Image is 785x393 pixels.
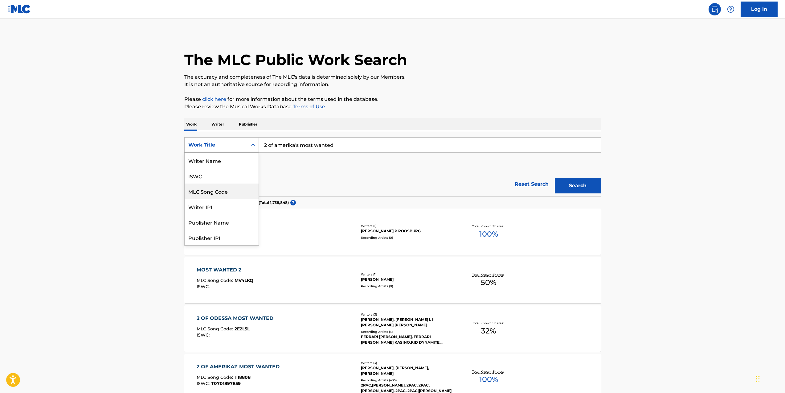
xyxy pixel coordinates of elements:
[197,374,235,380] span: MLC Song Code :
[361,378,454,383] div: Recording Artists ( 435 )
[756,370,760,388] div: Drag
[185,214,259,230] div: Publisher Name
[7,5,31,14] img: MLC Logo
[197,363,283,370] div: 2 OF AMERIKAZ MOST WANTED
[184,73,601,81] p: The accuracy and completeness of The MLC's data is determined solely by our Members.
[472,224,505,229] p: Total Known Shares:
[361,329,454,334] div: Recording Artists ( 3 )
[754,363,785,393] iframe: Chat Widget
[361,361,454,365] div: Writers ( 3 )
[184,137,601,196] form: Search Form
[197,266,253,274] div: MOST WANTED 2
[555,178,601,193] button: Search
[361,365,454,376] div: [PERSON_NAME], [PERSON_NAME], [PERSON_NAME]
[725,3,737,15] div: Help
[361,312,454,317] div: Writers ( 3 )
[197,278,235,283] span: MLC Song Code :
[185,199,259,214] div: Writer IPI
[235,278,253,283] span: MV4LKQ
[472,321,505,325] p: Total Known Shares:
[235,326,250,332] span: 2E2L5L
[711,6,718,13] img: search
[197,381,211,386] span: ISWC :
[741,2,778,17] a: Log In
[361,334,454,345] div: FERRARI [PERSON_NAME], FERRARI [PERSON_NAME] KASINO,KID DYNAMITE, FERRARI [PERSON_NAME] KASINO
[472,272,505,277] p: Total Known Shares:
[290,200,296,205] span: ?
[235,374,251,380] span: T18808
[361,235,454,240] div: Recording Artists ( 0 )
[185,184,259,199] div: MLC Song Code
[361,228,454,234] div: [PERSON_NAME] P ROOSBURG
[709,3,721,15] a: Public Search
[211,381,241,386] span: T0701897859
[185,230,259,245] div: Publisher IPI
[479,374,498,385] span: 100 %
[481,325,496,337] span: 32 %
[361,224,454,228] div: Writers ( 1 )
[472,369,505,374] p: Total Known Shares:
[184,257,601,303] a: MOST WANTED 2MLC Song Code:MV4LKQISWC:Writers (1)[PERSON_NAME]'Recording Artists (0)Total Known S...
[512,177,552,191] a: Reset Search
[185,168,259,184] div: ISWC
[361,317,454,328] div: [PERSON_NAME], [PERSON_NAME] L II [PERSON_NAME] [PERSON_NAME]
[197,315,276,322] div: 2 OF ODESSA MOST WANTED
[479,229,498,240] span: 100 %
[184,118,198,131] p: Work
[184,81,601,88] p: It is not an authoritative source for recording information.
[184,209,601,255] a: MOST WANTED 2MLC Song Code:MH18EXISWC:T9261804971Writers (1)[PERSON_NAME] P ROOSBURGRecording Art...
[184,103,601,110] p: Please review the Musical Works Database
[188,141,244,149] div: Work Title
[202,96,226,102] a: click here
[361,277,454,282] div: [PERSON_NAME]'
[210,118,226,131] p: Writer
[727,6,734,13] img: help
[237,118,259,131] p: Publisher
[184,51,407,69] h1: The MLC Public Work Search
[292,104,325,110] a: Terms of Use
[481,277,496,288] span: 50 %
[361,284,454,288] div: Recording Artists ( 0 )
[197,326,235,332] span: MLC Song Code :
[185,153,259,168] div: Writer Name
[184,305,601,352] a: 2 OF ODESSA MOST WANTEDMLC Song Code:2E2L5LISWC:Writers (3)[PERSON_NAME], [PERSON_NAME] L II [PER...
[197,284,211,289] span: ISWC :
[361,272,454,277] div: Writers ( 1 )
[184,96,601,103] p: Please for more information about the terms used in the database.
[197,332,211,338] span: ISWC :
